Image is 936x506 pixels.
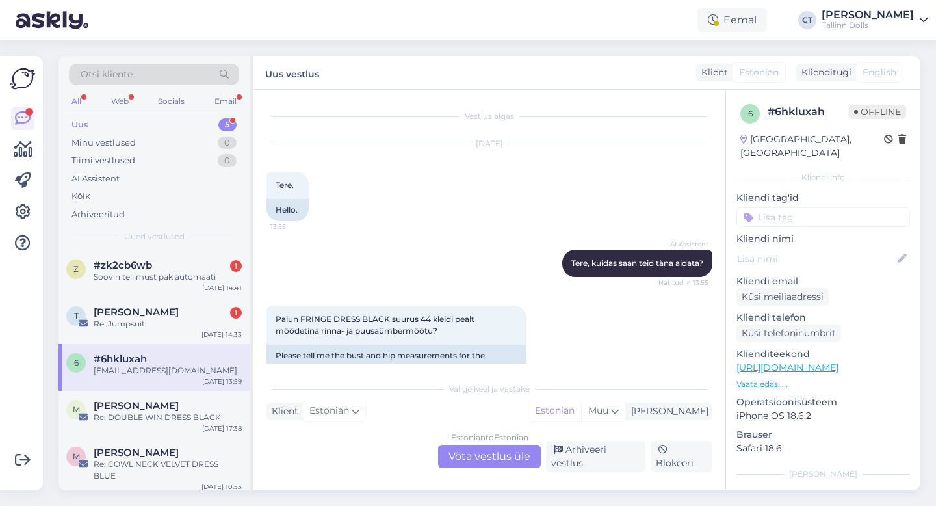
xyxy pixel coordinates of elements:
[71,118,88,131] div: Uus
[660,239,708,249] span: AI Assistent
[94,318,242,330] div: Re: Jumpsuit
[202,283,242,293] div: [DATE] 14:41
[69,93,84,110] div: All
[266,199,309,221] div: Hello.
[276,314,476,336] span: Palun FRINGE DRESS BLACK suurus 44 kleidi pealt mõõdetina rinna- ja puusaümbermõõtu?
[736,325,841,342] div: Küsi telefoninumbrit
[124,231,185,243] span: Uued vestlused
[155,93,187,110] div: Socials
[201,482,242,492] div: [DATE] 10:53
[736,347,910,361] p: Klienditeekond
[212,93,239,110] div: Email
[748,109,753,118] span: 6
[94,260,152,271] span: #zk2cb6wb
[230,260,242,272] div: 1
[218,137,237,150] div: 0
[571,258,703,268] span: Tere, kuidas saan teid täna aidata?
[266,138,712,150] div: [DATE]
[73,264,79,274] span: z
[863,66,896,79] span: English
[74,358,79,367] span: 6
[736,379,910,390] p: Vaata edasi ...
[94,271,242,283] div: Soovin tellimust pakiautomaati
[768,104,849,120] div: # 6hkluxah
[94,459,242,482] div: Re: COWL NECK VELVET DRESS BLUE
[736,172,910,183] div: Kliendi info
[736,207,910,227] input: Lisa tag
[202,377,242,386] div: [DATE] 13:59
[10,66,35,91] img: Askly Logo
[736,488,910,501] p: Märkmed
[736,409,910,423] p: iPhone OS 18.6.2
[71,137,136,150] div: Minu vestlused
[266,111,712,122] div: Vestlus algas
[270,222,319,232] span: 13:55
[736,428,910,442] p: Brauser
[73,451,80,461] span: M
[822,20,914,31] div: Tallinn Dolls
[218,118,237,131] div: 5
[109,93,131,110] div: Web
[822,10,914,20] div: [PERSON_NAME]
[451,432,528,444] div: Estonian to Estonian
[736,274,910,288] p: Kliendi email
[94,306,179,318] span: Triinu Lind
[651,441,712,472] div: Blokeeri
[201,330,242,340] div: [DATE] 14:33
[266,345,526,379] div: Please tell me the bust and hip measurements for the FRINGE DRESS BLACK size 44 dress?
[94,353,147,365] span: #6hkluxah
[736,311,910,325] p: Kliendi telefon
[736,468,910,480] div: [PERSON_NAME]
[626,405,708,418] div: [PERSON_NAME]
[697,8,767,32] div: Eemal
[736,442,910,455] p: Safari 18.6
[736,362,838,373] a: [URL][DOMAIN_NAME]
[71,154,135,167] div: Tiimi vestlused
[74,311,79,321] span: T
[202,423,242,433] div: [DATE] 17:38
[696,66,728,79] div: Klient
[588,405,608,416] span: Muu
[546,441,645,472] div: Arhiveeri vestlus
[71,190,90,203] div: Kõik
[266,405,298,418] div: Klient
[94,447,179,459] span: Mirjam Lauringson
[81,68,133,81] span: Otsi kliente
[309,404,349,418] span: Estonian
[218,154,237,167] div: 0
[798,11,816,29] div: CT
[94,412,242,423] div: Re: DOUBLE WIN DRESS BLACK
[266,383,712,395] div: Valige keel ja vastake
[736,232,910,246] p: Kliendi nimi
[740,133,884,160] div: [GEOGRAPHIC_DATA], [GEOGRAPHIC_DATA]
[230,307,242,319] div: 1
[658,278,708,287] span: Nähtud ✓ 13:55
[276,180,294,190] span: Tere.
[94,400,179,412] span: Margery Kihho
[736,191,910,205] p: Kliendi tag'id
[849,105,906,119] span: Offline
[822,10,928,31] a: [PERSON_NAME]Tallinn Dolls
[737,252,895,266] input: Lisa nimi
[438,445,541,468] div: Võta vestlus üle
[71,172,120,185] div: AI Assistent
[739,66,779,79] span: Estonian
[528,401,581,421] div: Estonian
[73,405,80,414] span: M
[71,208,125,221] div: Arhiveeritud
[736,288,829,306] div: Küsi meiliaadressi
[796,66,851,79] div: Klienditugi
[265,64,319,81] label: Uus vestlus
[736,395,910,409] p: Operatsioonisüsteem
[94,365,242,377] div: [EMAIL_ADDRESS][DOMAIN_NAME]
